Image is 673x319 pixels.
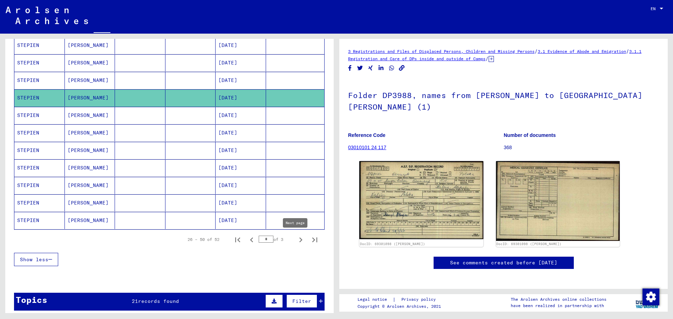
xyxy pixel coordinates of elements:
[231,233,245,247] button: First page
[65,142,115,159] mat-cell: [PERSON_NAME]
[188,236,219,243] div: 26 – 50 of 52
[20,256,48,263] span: Show less
[496,161,620,241] img: 002.jpg
[292,298,311,304] span: Filter
[245,233,259,247] button: Previous page
[535,48,538,54] span: /
[511,296,606,303] p: The Arolsen Archives online collections
[642,288,659,305] div: Zustimmung ändern
[359,161,483,239] img: 001.jpg
[216,194,266,211] mat-cell: [DATE]
[216,37,266,54] mat-cell: [DATE]
[65,54,115,71] mat-cell: [PERSON_NAME]
[216,54,266,71] mat-cell: [DATE]
[14,124,65,141] mat-cell: STEPIEN
[626,48,629,54] span: /
[216,89,266,106] mat-cell: [DATE]
[634,294,660,311] img: yv_logo.png
[504,132,556,138] b: Number of documents
[65,72,115,89] mat-cell: [PERSON_NAME]
[358,303,444,310] p: Copyright © Arolsen Archives, 2021
[16,293,47,306] div: Topics
[65,124,115,141] mat-cell: [PERSON_NAME]
[65,194,115,211] mat-cell: [PERSON_NAME]
[388,64,395,72] button: Share on WhatsApp
[396,296,444,303] a: Privacy policy
[216,177,266,194] mat-cell: [DATE]
[216,159,266,176] mat-cell: [DATE]
[485,55,489,62] span: /
[14,37,65,54] mat-cell: STEPIEN
[450,259,557,266] a: See comments created before [DATE]
[14,72,65,89] mat-cell: STEPIEN
[348,49,535,54] a: 3 Registrations and Files of Displaced Persons, Children and Missing Persons
[216,142,266,159] mat-cell: [DATE]
[14,89,65,106] mat-cell: STEPIEN
[216,124,266,141] mat-cell: [DATE]
[358,296,444,303] div: |
[360,242,425,246] a: DocID: 69301098 ([PERSON_NAME])
[398,64,406,72] button: Copy link
[65,177,115,194] mat-cell: [PERSON_NAME]
[286,294,317,308] button: Filter
[65,159,115,176] mat-cell: [PERSON_NAME]
[216,72,266,89] mat-cell: [DATE]
[14,54,65,71] mat-cell: STEPIEN
[65,37,115,54] mat-cell: [PERSON_NAME]
[538,49,626,54] a: 3.1 Evidence of Abode and Emigration
[651,6,658,11] span: EN
[216,107,266,124] mat-cell: [DATE]
[504,144,659,151] p: 368
[65,89,115,106] mat-cell: [PERSON_NAME]
[358,296,393,303] a: Legal notice
[496,242,562,246] a: DocID: 69301098 ([PERSON_NAME])
[14,159,65,176] mat-cell: STEPIEN
[511,303,606,309] p: have been realized in partnership with
[132,298,138,304] span: 21
[259,236,294,243] div: of 3
[348,132,386,138] b: Reference Code
[14,212,65,229] mat-cell: STEPIEN
[14,194,65,211] mat-cell: STEPIEN
[348,79,659,122] h1: Folder DP3988, names from [PERSON_NAME] to [GEOGRAPHIC_DATA][PERSON_NAME] (1)
[14,177,65,194] mat-cell: STEPIEN
[294,233,308,247] button: Next page
[356,64,364,72] button: Share on Twitter
[138,298,179,304] span: records found
[346,64,354,72] button: Share on Facebook
[378,64,385,72] button: Share on LinkedIn
[6,7,88,24] img: Arolsen_neg.svg
[14,253,58,266] button: Show less
[643,289,659,305] img: Zustimmung ändern
[65,107,115,124] mat-cell: [PERSON_NAME]
[14,142,65,159] mat-cell: STEPIEN
[65,212,115,229] mat-cell: [PERSON_NAME]
[308,233,322,247] button: Last page
[216,212,266,229] mat-cell: [DATE]
[348,145,386,150] a: 03010101 24 117
[367,64,374,72] button: Share on Xing
[14,107,65,124] mat-cell: STEPIEN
